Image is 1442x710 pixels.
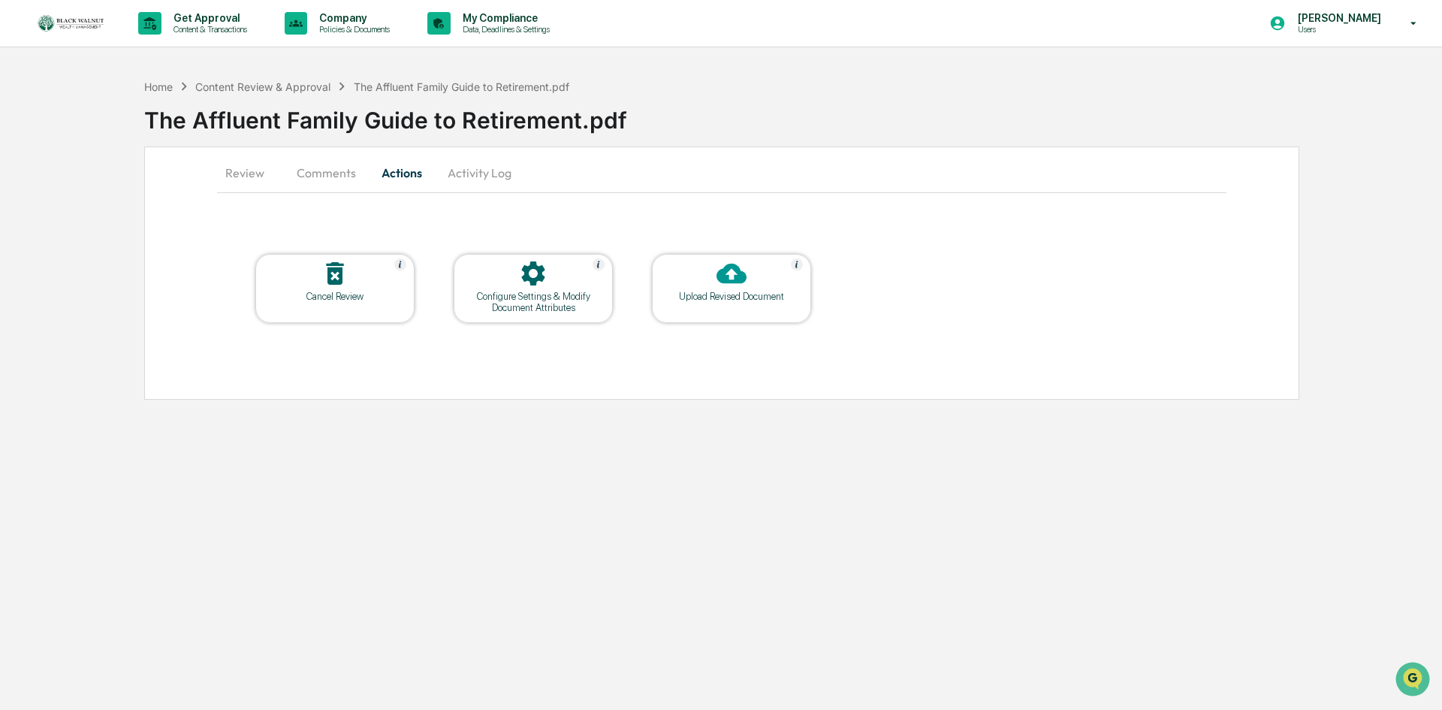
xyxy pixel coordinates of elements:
p: How can we help? [15,32,273,56]
div: Home [144,80,173,93]
button: See all [233,164,273,182]
iframe: Open customer support [1394,660,1434,701]
div: Past conversations [15,167,101,179]
div: 🖐️ [15,268,27,280]
div: 🗄️ [109,268,121,280]
a: 🗄️Attestations [103,261,192,288]
div: 🔎 [15,297,27,309]
p: [PERSON_NAME] [1286,12,1389,24]
span: Pylon [149,332,182,343]
img: Help [394,258,406,270]
button: Comments [285,155,368,191]
p: Data, Deadlines & Settings [451,24,557,35]
p: Company [307,12,397,24]
div: Cancel Review [267,291,403,302]
img: logo [36,14,108,33]
div: Configure Settings & Modify Document Attributes [466,291,601,313]
span: [PERSON_NAME] [47,204,122,216]
img: Joel Crampton [15,190,39,214]
span: Preclearance [30,267,97,282]
a: 🖐️Preclearance [9,261,103,288]
span: Data Lookup [30,295,95,310]
button: Actions [368,155,436,191]
div: The Affluent Family Guide to Retirement.pdf [144,95,1442,134]
div: Content Review & Approval [195,80,330,93]
div: The Affluent Family Guide to Retirement.pdf [354,80,569,93]
div: We're available if you need us! [68,130,207,142]
div: Upload Revised Document [664,291,799,302]
div: Start new chat [68,115,246,130]
a: Powered byPylon [106,331,182,343]
img: 1746055101610-c473b297-6a78-478c-a979-82029cc54cd1 [15,115,42,142]
p: Policies & Documents [307,24,397,35]
img: Help [791,258,803,270]
img: 8933085812038_c878075ebb4cc5468115_72.jpg [32,115,59,142]
span: Attestations [124,267,186,282]
p: My Compliance [451,12,557,24]
span: • [125,204,130,216]
button: Review [217,155,285,191]
button: Start new chat [255,119,273,137]
p: Content & Transactions [161,24,255,35]
p: Get Approval [161,12,255,24]
p: Users [1286,24,1389,35]
button: Activity Log [436,155,523,191]
img: Help [593,258,605,270]
span: [DATE] [133,204,164,216]
div: secondary tabs example [217,155,1226,191]
a: 🔎Data Lookup [9,289,101,316]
